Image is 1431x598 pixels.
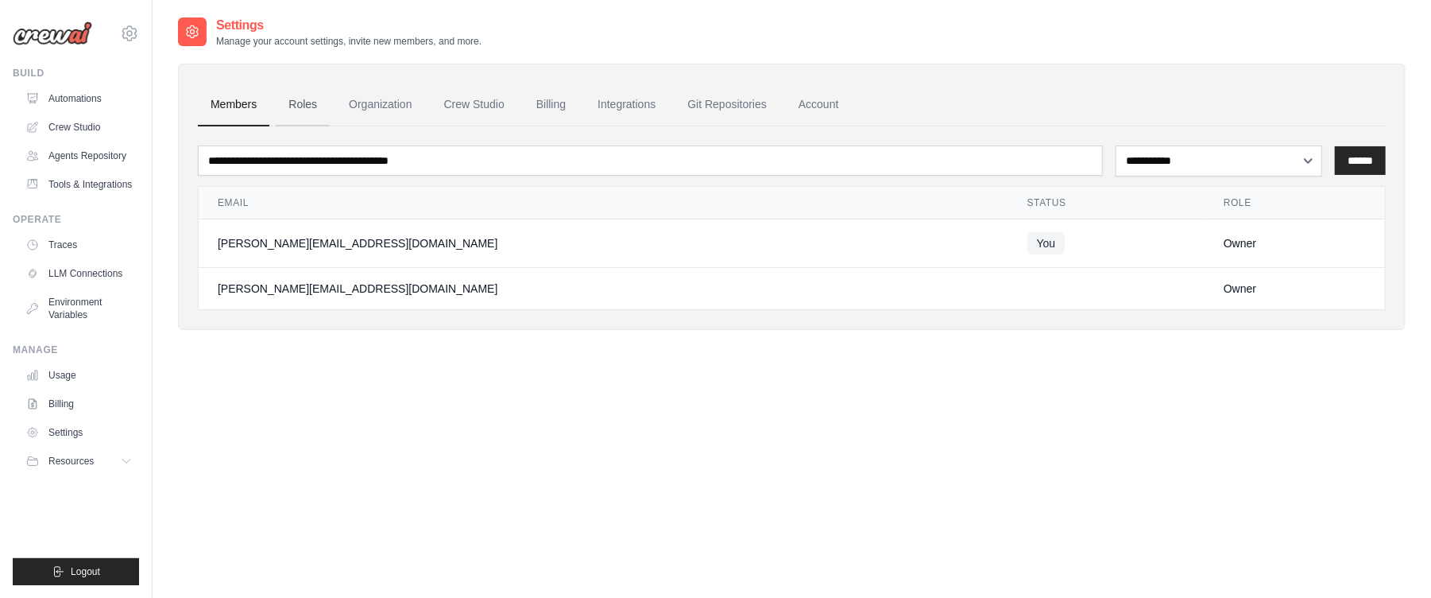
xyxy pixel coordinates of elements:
[13,213,139,226] div: Operate
[218,281,989,297] div: [PERSON_NAME][EMAIL_ADDRESS][DOMAIN_NAME]
[585,83,668,126] a: Integrations
[19,143,139,169] a: Agents Repository
[13,67,139,80] div: Build
[216,16,482,35] h2: Settings
[13,558,139,585] button: Logout
[1205,187,1385,219] th: Role
[19,232,139,258] a: Traces
[675,83,779,126] a: Git Repositories
[19,448,139,474] button: Resources
[1224,235,1366,251] div: Owner
[1027,232,1066,254] span: You
[524,83,578,126] a: Billing
[198,83,269,126] a: Members
[1224,281,1366,297] div: Owner
[19,261,139,286] a: LLM Connections
[19,172,139,197] a: Tools & Integrations
[218,235,989,251] div: [PERSON_NAME][EMAIL_ADDRESS][DOMAIN_NAME]
[19,363,139,388] a: Usage
[216,35,482,48] p: Manage your account settings, invite new members, and more.
[786,83,852,126] a: Account
[431,83,517,126] a: Crew Studio
[71,565,100,578] span: Logout
[276,83,330,126] a: Roles
[19,289,139,328] a: Environment Variables
[199,187,1008,219] th: Email
[13,21,92,45] img: Logo
[1008,187,1205,219] th: Status
[19,420,139,445] a: Settings
[19,86,139,111] a: Automations
[19,391,139,417] a: Billing
[48,455,94,468] span: Resources
[13,344,139,356] div: Manage
[336,83,424,126] a: Organization
[19,115,139,140] a: Crew Studio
